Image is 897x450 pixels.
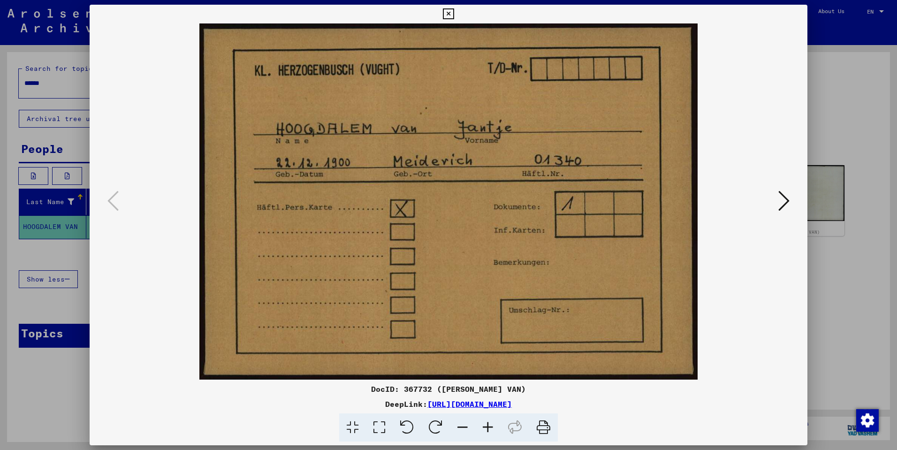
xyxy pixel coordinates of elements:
[90,398,807,410] div: DeepLink:
[90,383,807,395] div: DocID: 367732 ([PERSON_NAME] VAN)
[856,409,878,431] div: Change consent
[122,23,775,380] img: 001.jpg
[427,399,512,409] a: [URL][DOMAIN_NAME]
[856,409,879,432] img: Change consent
